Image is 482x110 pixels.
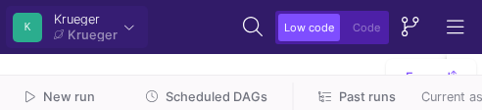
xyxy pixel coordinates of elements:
span: New run [43,89,95,104]
span: Low code [284,21,334,34]
div: Krueger [68,28,118,41]
span: Past runs [339,89,396,104]
button: Code [347,14,386,41]
button: Low code [278,14,340,41]
div: K [13,13,42,42]
div: Krueger [54,13,118,26]
span: Scheduled DAGs [166,89,267,104]
button: KKruegerKrueger [6,6,148,48]
span: Code [353,21,380,34]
